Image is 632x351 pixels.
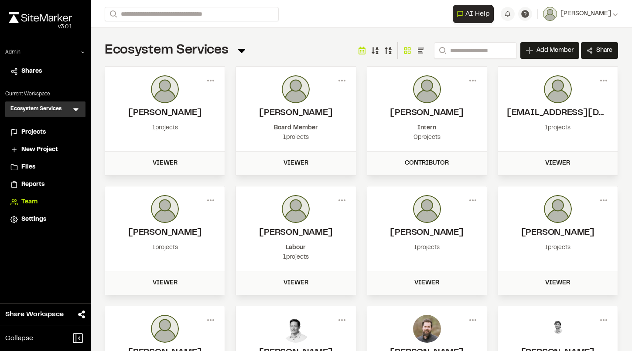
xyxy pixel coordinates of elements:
div: Oh geez...please don't... [9,23,72,31]
h2: Joe Long [245,107,347,120]
a: Shares [10,67,80,76]
a: Team [10,197,80,207]
span: Ecosystem Services [105,45,229,56]
div: 1 projects [507,123,609,133]
span: Share [596,46,612,55]
img: photo [282,315,310,343]
img: User [543,7,557,21]
h2: Marie-pierre [114,107,216,120]
img: photo [151,75,179,103]
span: Reports [21,180,44,189]
div: Viewer [503,159,612,168]
h2: Jovanny Vargas [245,226,347,240]
div: Labour [245,243,347,253]
h3: Ecosystem Services [10,105,61,114]
img: photo [413,315,441,343]
div: Contributor [372,159,482,168]
div: 1 projects [114,123,216,133]
div: Viewer [241,159,350,168]
span: [PERSON_NAME] [560,9,611,19]
span: Collapse [5,333,33,344]
h2: plawrence@potomacmitigation.com [507,107,609,120]
div: Board Member [245,123,347,133]
div: 1 projects [245,253,347,262]
span: Add Member [536,46,574,55]
div: Viewer [110,159,219,168]
button: Search [434,42,450,59]
img: photo [282,195,310,223]
span: Settings [21,215,46,224]
div: 1 projects [114,243,216,253]
div: Intern [376,123,478,133]
img: photo [544,315,572,343]
span: Team [21,197,38,207]
img: photo [413,75,441,103]
p: Current Workspace [5,90,85,98]
a: New Project [10,145,80,155]
img: photo [413,195,441,223]
div: Viewer [503,278,612,288]
a: Settings [10,215,80,224]
span: Projects [21,128,46,137]
span: Files [21,162,35,172]
span: AI Help [465,9,490,19]
img: photo [282,75,310,103]
img: rebrand.png [9,12,72,23]
button: Search [105,7,120,21]
span: New Project [21,145,58,155]
span: Share Workspace [5,309,64,320]
h2: Chris Sizemore [507,226,609,240]
div: Open AI Assistant [453,5,497,23]
img: photo [151,315,179,343]
img: photo [544,195,572,223]
div: Viewer [241,278,350,288]
span: Shares [21,67,42,76]
div: 1 projects [376,243,478,253]
button: Open AI Assistant [453,5,494,23]
button: [PERSON_NAME] [543,7,618,21]
a: Reports [10,180,80,189]
img: photo [151,195,179,223]
h2: Kory Strader [376,226,478,240]
div: Viewer [372,278,482,288]
h2: Daniel Pelletier [376,107,478,120]
h2: Hollis Lawrence [114,226,216,240]
a: Projects [10,128,80,137]
div: 0 projects [376,133,478,142]
div: 1 projects [507,243,609,253]
a: Files [10,162,80,172]
div: Viewer [110,278,219,288]
div: 1 projects [245,133,347,142]
img: photo [544,75,572,103]
p: Admin [5,48,20,56]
